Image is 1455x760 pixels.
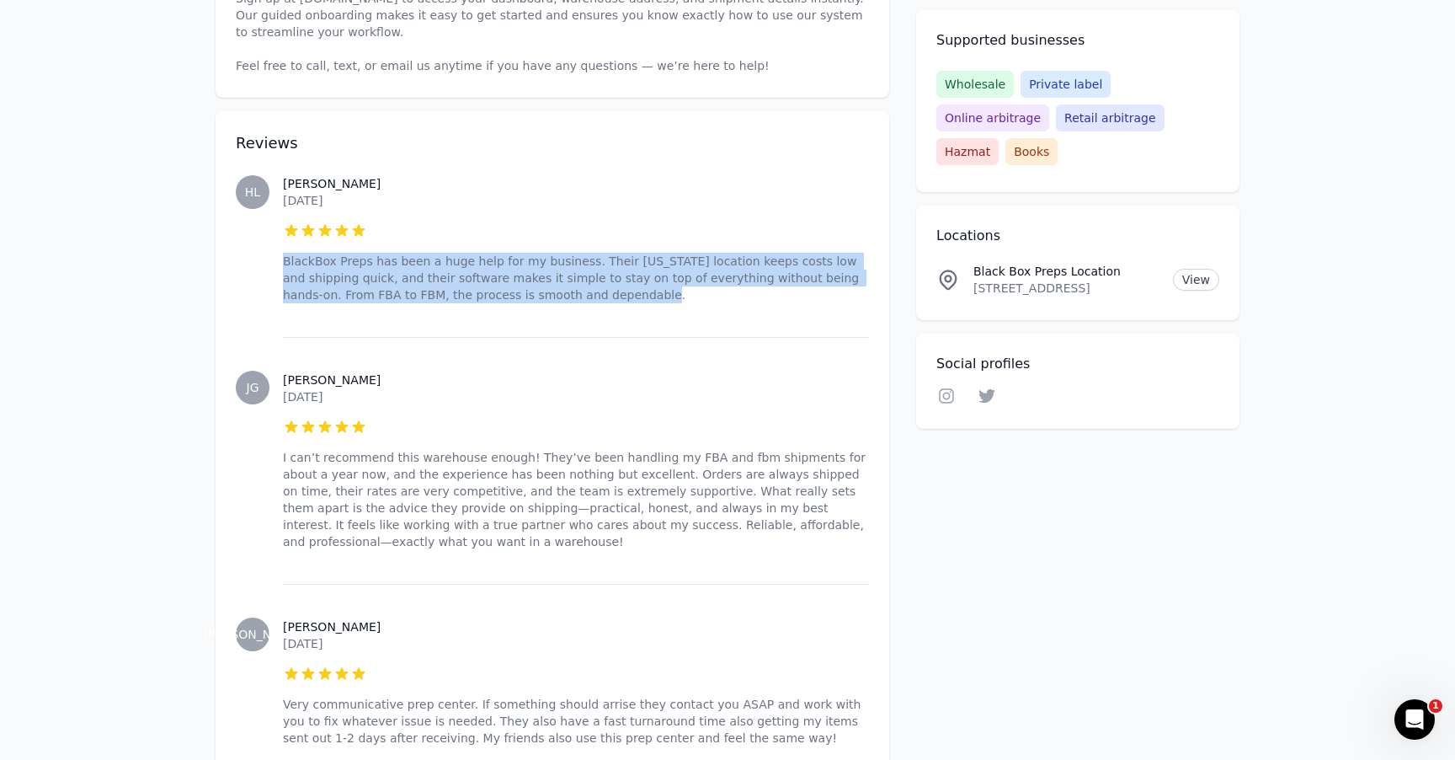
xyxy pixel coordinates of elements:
[283,372,869,388] h3: [PERSON_NAME]
[936,354,1219,374] h2: Social profiles
[245,186,260,198] span: HL
[973,263,1159,280] p: Black Box Preps Location
[1429,699,1442,713] span: 1
[283,618,869,635] h3: [PERSON_NAME]
[204,629,301,640] span: [PERSON_NAME]
[1021,71,1111,98] span: Private label
[936,104,1049,131] span: Online arbitrage
[1005,138,1058,165] span: Books
[283,253,869,303] p: BlackBox Preps has been a huge help for my business. Their [US_STATE] location keeps costs low an...
[283,175,869,192] h3: [PERSON_NAME]
[283,696,869,747] p: Very communicative prep center. If something should arrise they contact you ASAP and work with yo...
[283,194,322,207] time: [DATE]
[936,226,1219,246] h2: Locations
[283,449,869,550] p: I can’t recommend this warehouse enough! They’ve been handling my FBA and fbm shipments for about...
[1394,699,1435,740] iframe: Intercom live chat
[1173,269,1219,291] a: View
[283,637,322,650] time: [DATE]
[236,131,815,155] h2: Reviews
[936,138,999,165] span: Hazmat
[973,280,1159,297] p: [STREET_ADDRESS]
[1056,104,1164,131] span: Retail arbitrage
[247,382,259,393] span: JG
[936,30,1219,51] h2: Supported businesses
[936,71,1014,98] span: Wholesale
[283,390,322,404] time: [DATE]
